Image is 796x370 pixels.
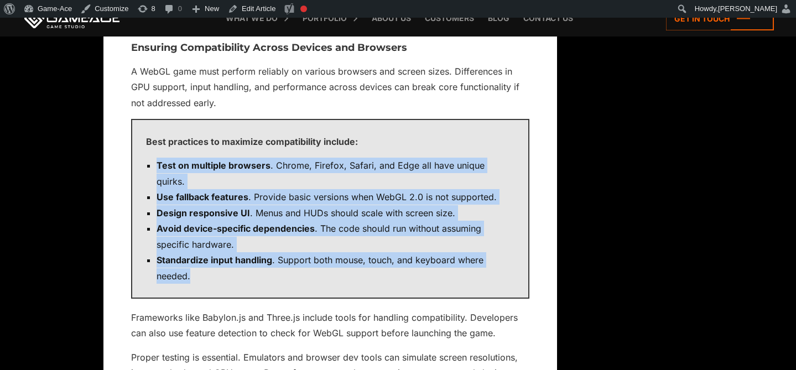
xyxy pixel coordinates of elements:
strong: Avoid device-specific dependencies [157,223,315,234]
h3: Ensuring Compatibility Across Devices and Browsers [131,43,529,54]
span: [PERSON_NAME] [718,4,777,13]
div: Focus keyphrase not set [300,6,307,12]
strong: Best practices to maximize compatibility include: [146,136,358,147]
a: Get in touch [666,7,774,30]
li: . Menus and HUDs should scale with screen size. [157,205,514,221]
li: . Chrome, Firefox, Safari, and Edge all have unique quirks. [157,158,514,189]
li: . Support both mouse, touch, and keyboard where needed. [157,252,514,284]
li: . Provide basic versions when WebGL 2.0 is not supported. [157,189,514,205]
p: Frameworks like Babylon.js and Three.js include tools for handling compatibility. Developers can ... [131,310,529,341]
p: A WebGL game must perform reliably on various browsers and screen sizes. Differences in GPU suppo... [131,64,529,111]
strong: Design responsive UI [157,207,250,218]
strong: Standardize input handling [157,254,272,265]
strong: Use fallback features [157,191,248,202]
strong: Test on multiple browsers [157,160,270,171]
li: . The code should run without assuming specific hardware. [157,221,514,252]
